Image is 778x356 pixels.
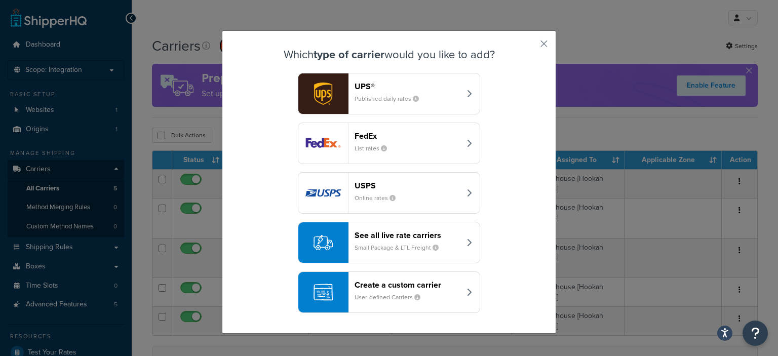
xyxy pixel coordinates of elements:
img: icon-carrier-liverate-becf4550.svg [314,233,333,252]
strong: type of carrier [314,46,384,63]
button: See all live rate carriersSmall Package & LTL Freight [298,222,480,263]
small: User-defined Carriers [355,293,429,302]
small: Small Package & LTL Freight [355,243,447,252]
button: fedEx logoFedExList rates [298,123,480,164]
button: Open Resource Center [743,321,768,346]
small: Online rates [355,193,404,203]
header: UPS® [355,82,460,91]
img: fedEx logo [298,123,348,164]
img: icon-carrier-custom-c93b8a24.svg [314,283,333,302]
small: List rates [355,144,395,153]
header: Create a custom carrier [355,280,460,290]
h3: Which would you like to add? [248,49,530,61]
button: Create a custom carrierUser-defined Carriers [298,271,480,313]
img: ups logo [298,73,348,114]
header: USPS [355,181,460,190]
header: FedEx [355,131,460,141]
button: ups logoUPS®Published daily rates [298,73,480,114]
small: Published daily rates [355,94,427,103]
img: usps logo [298,173,348,213]
button: usps logoUSPSOnline rates [298,172,480,214]
header: See all live rate carriers [355,230,460,240]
